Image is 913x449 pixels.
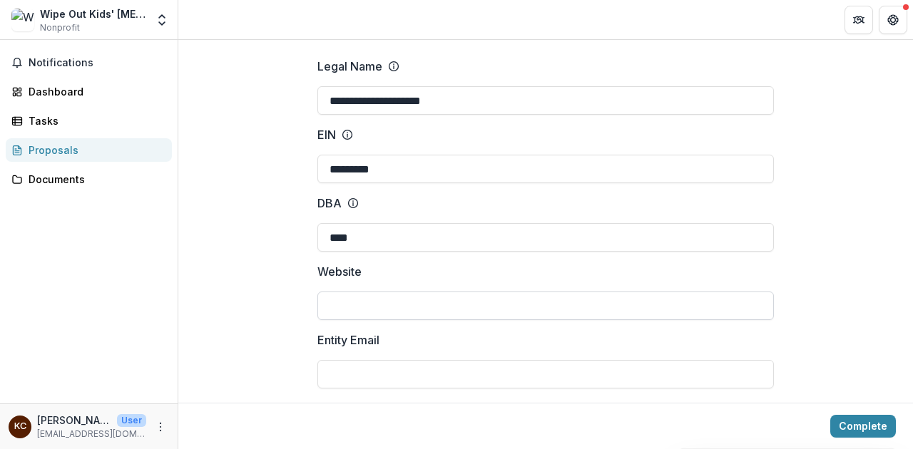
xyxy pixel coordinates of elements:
[6,51,172,74] button: Notifications
[29,143,160,158] div: Proposals
[317,126,336,143] p: EIN
[6,167,172,191] a: Documents
[14,422,26,431] div: Kris Cumnock
[11,9,34,31] img: Wipe Out Kids' Cancer
[29,57,166,69] span: Notifications
[29,113,160,128] div: Tasks
[317,263,362,280] p: Website
[152,6,172,34] button: Open entity switcher
[845,6,873,34] button: Partners
[317,58,382,75] p: Legal Name
[117,414,146,427] p: User
[879,6,907,34] button: Get Help
[29,172,160,187] div: Documents
[37,413,111,428] p: [PERSON_NAME]
[6,138,172,162] a: Proposals
[29,84,160,99] div: Dashboard
[152,418,169,435] button: More
[317,195,342,212] p: DBA
[317,400,358,417] p: Mission
[37,428,146,440] p: [EMAIL_ADDRESS][DOMAIN_NAME]
[317,331,379,349] p: Entity Email
[6,80,172,103] a: Dashboard
[6,109,172,133] a: Tasks
[830,415,896,438] button: Complete
[40,6,146,21] div: Wipe Out Kids' [MEDICAL_DATA]
[40,21,80,34] span: Nonprofit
